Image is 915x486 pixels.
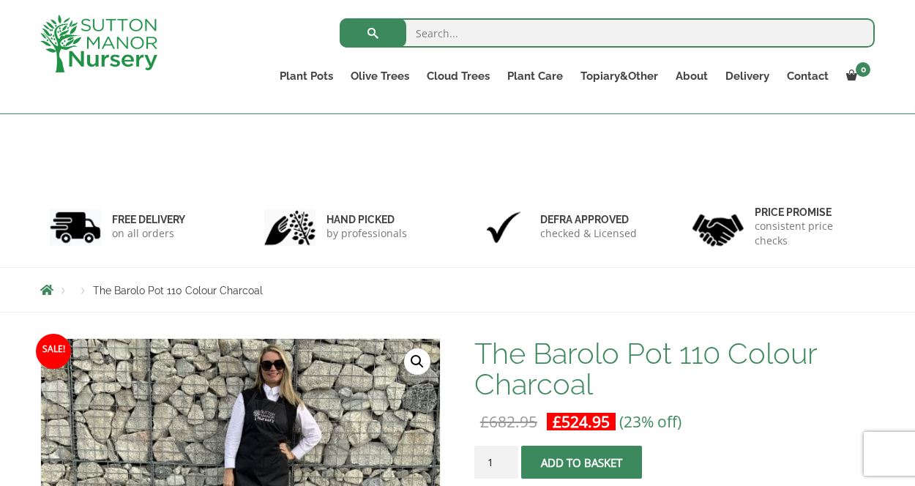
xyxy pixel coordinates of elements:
[480,411,489,432] span: £
[404,348,430,375] a: View full-screen image gallery
[540,226,637,241] p: checked & Licensed
[480,411,537,432] bdi: 682.95
[40,15,157,72] img: logo
[340,18,875,48] input: Search...
[342,66,418,86] a: Olive Trees
[778,66,837,86] a: Contact
[572,66,667,86] a: Topiary&Other
[478,209,529,246] img: 3.jpg
[692,205,744,250] img: 4.jpg
[837,66,875,86] a: 0
[540,213,637,226] h6: Defra approved
[50,209,101,246] img: 1.jpg
[667,66,717,86] a: About
[553,411,561,432] span: £
[521,446,642,479] button: Add to basket
[474,446,518,479] input: Product quantity
[619,411,681,432] span: (23% off)
[36,334,71,369] span: Sale!
[755,206,866,219] h6: Price promise
[498,66,572,86] a: Plant Care
[755,219,866,248] p: consistent price checks
[264,209,315,246] img: 2.jpg
[40,284,875,296] nav: Breadcrumbs
[553,411,610,432] bdi: 524.95
[856,62,870,77] span: 0
[418,66,498,86] a: Cloud Trees
[326,226,407,241] p: by professionals
[112,213,185,226] h6: FREE DELIVERY
[717,66,778,86] a: Delivery
[271,66,342,86] a: Plant Pots
[326,213,407,226] h6: hand picked
[112,226,185,241] p: on all orders
[93,285,263,296] span: The Barolo Pot 110 Colour Charcoal
[474,338,875,400] h1: The Barolo Pot 110 Colour Charcoal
